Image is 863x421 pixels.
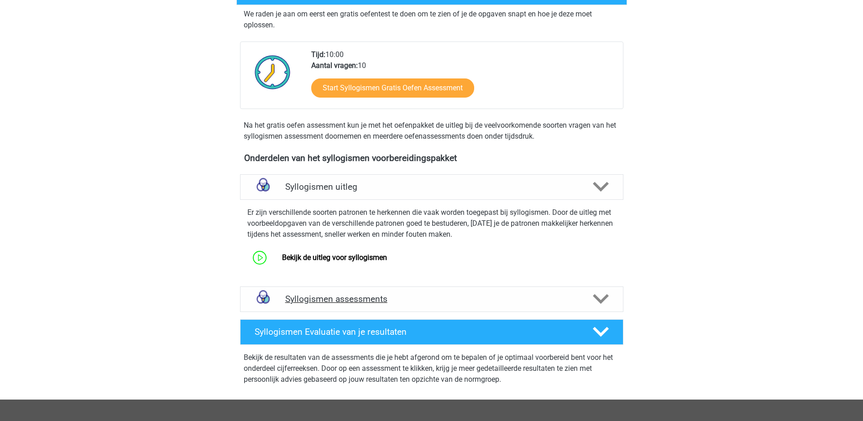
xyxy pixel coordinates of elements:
a: Start Syllogismen Gratis Oefen Assessment [311,78,474,98]
p: We raden je aan om eerst een gratis oefentest te doen om te zien of je de opgaven snapt en hoe je... [244,9,620,31]
img: syllogismen uitleg [251,175,275,198]
h4: Onderdelen van het syllogismen voorbereidingspakket [244,153,619,163]
p: Bekijk de resultaten van de assessments die je hebt afgerond om te bepalen of je optimaal voorber... [244,352,620,385]
div: Na het gratis oefen assessment kun je met het oefenpakket de uitleg bij de veelvoorkomende soorte... [240,120,623,142]
a: assessments Syllogismen assessments [236,286,627,312]
img: Klok [250,49,296,95]
p: Er zijn verschillende soorten patronen te herkennen die vaak worden toegepast bij syllogismen. Do... [247,207,616,240]
div: 10:00 10 [304,49,622,109]
h4: Syllogismen Evaluatie van je resultaten [255,327,578,337]
a: Bekijk de uitleg voor syllogismen [282,253,387,262]
h4: Syllogismen assessments [285,294,578,304]
b: Aantal vragen: [311,61,358,70]
a: uitleg Syllogismen uitleg [236,174,627,200]
b: Tijd: [311,50,325,59]
a: Syllogismen Evaluatie van je resultaten [236,319,627,345]
h4: Syllogismen uitleg [285,182,578,192]
img: syllogismen assessments [251,287,275,311]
